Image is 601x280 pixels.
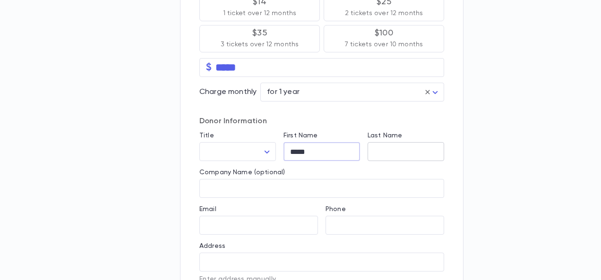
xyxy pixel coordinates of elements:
p: 3 tickets over 12 months [221,40,299,49]
p: $35 [252,28,267,38]
button: $1007 tickets over 10 months [324,25,444,52]
div: for 1 year [260,83,444,102]
p: Charge monthly [199,87,257,97]
p: Donor Information [199,117,444,126]
p: 2 tickets over 12 months [345,8,423,18]
label: Email [199,205,216,213]
label: Address [199,242,225,250]
label: First Name [283,132,318,139]
p: 7 tickets over 10 months [345,40,423,49]
div: ​ [199,143,276,161]
label: Phone [326,205,346,213]
label: Title [199,132,214,139]
p: 1 ticket over 12 months [223,8,296,18]
label: Company Name (optional) [199,169,285,176]
span: for 1 year [267,88,300,96]
label: Last Name [368,132,402,139]
p: $100 [375,28,393,38]
button: $353 tickets over 12 months [199,25,320,52]
p: $ [206,63,212,72]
